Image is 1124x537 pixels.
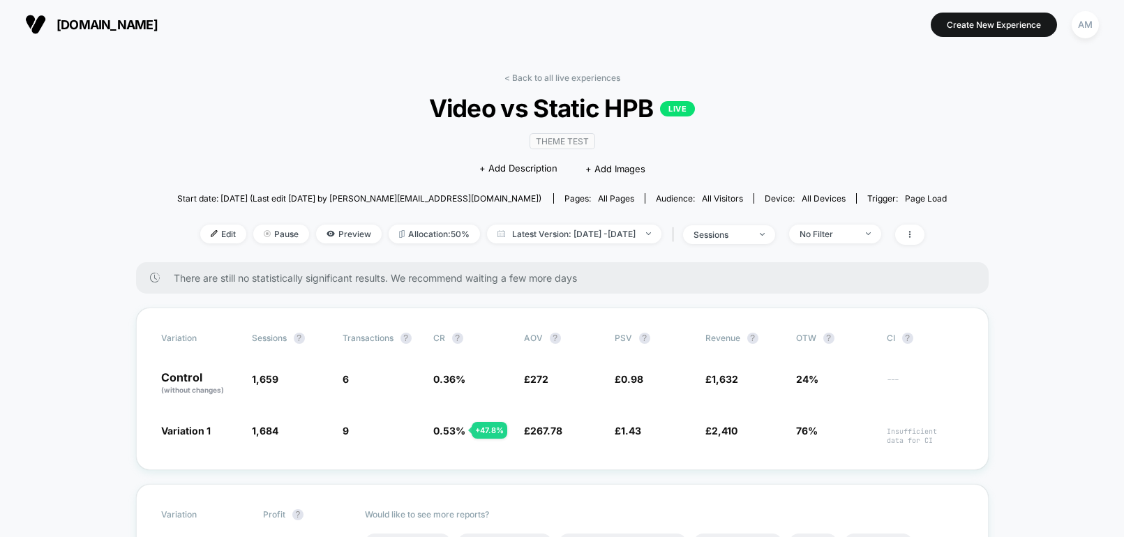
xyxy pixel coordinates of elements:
div: AM [1072,11,1099,38]
span: | [668,225,683,245]
span: Variation [161,509,238,520]
p: LIVE [660,101,695,116]
img: end [760,233,765,236]
span: 76% [796,425,818,437]
p: Control [161,372,238,395]
span: Transactions [343,333,394,343]
span: Revenue [705,333,740,343]
span: OTW [796,333,873,344]
span: £ [524,425,562,437]
span: --- [887,375,964,395]
button: ? [550,333,561,344]
img: end [264,230,271,237]
span: £ [705,373,738,385]
button: ? [452,333,463,344]
span: £ [705,425,737,437]
div: Pages: [564,193,634,204]
button: Create New Experience [931,13,1057,37]
div: No Filter [800,229,855,239]
span: 0.36 % [433,373,465,385]
img: end [646,232,651,235]
button: ? [400,333,412,344]
span: + Add Description [479,162,557,176]
img: rebalance [399,230,405,238]
img: edit [211,230,218,237]
button: ? [902,333,913,344]
span: All Visitors [702,193,743,204]
button: ? [292,509,304,520]
span: 267.78 [530,425,562,437]
span: Start date: [DATE] (Last edit [DATE] by [PERSON_NAME][EMAIL_ADDRESS][DOMAIN_NAME]) [177,193,541,204]
span: Profit [263,509,285,520]
span: Pause [253,225,309,243]
span: 272 [530,373,548,385]
span: Device: [754,193,856,204]
span: CR [433,333,445,343]
span: CI [887,333,964,344]
img: end [866,232,871,235]
span: 0.53 % [433,425,465,437]
span: 24% [796,373,818,385]
span: Allocation: 50% [389,225,480,243]
span: 1.43 [621,425,641,437]
span: PSV [615,333,632,343]
span: Video vs Static HPB [216,93,908,123]
span: 1,684 [252,425,278,437]
div: + 47.8 % [472,422,507,439]
span: Variation [161,333,238,344]
div: Trigger: [867,193,947,204]
button: ? [294,333,305,344]
button: ? [747,333,758,344]
span: 1,632 [712,373,738,385]
p: Would like to see more reports? [365,509,964,520]
span: 1,659 [252,373,278,385]
span: + Add Images [585,163,645,174]
span: Preview [316,225,382,243]
span: 6 [343,373,349,385]
span: all pages [598,193,634,204]
span: Variation 1 [161,425,211,437]
span: all devices [802,193,846,204]
span: Theme Test [530,133,595,149]
button: ? [639,333,650,344]
span: AOV [524,333,543,343]
span: £ [524,373,548,385]
button: [DOMAIN_NAME] [21,13,162,36]
span: £ [615,425,641,437]
img: calendar [497,230,505,237]
span: Insufficient data for CI [887,427,964,445]
img: Visually logo [25,14,46,35]
span: (without changes) [161,386,224,394]
button: AM [1067,10,1103,39]
span: £ [615,373,643,385]
span: Sessions [252,333,287,343]
span: There are still no statistically significant results. We recommend waiting a few more days [174,272,961,284]
div: sessions [694,229,749,240]
span: 2,410 [712,425,737,437]
span: Edit [200,225,246,243]
a: < Back to all live experiences [504,73,620,83]
span: Page Load [905,193,947,204]
span: [DOMAIN_NAME] [57,17,158,32]
div: Audience: [656,193,743,204]
button: ? [823,333,834,344]
span: 9 [343,425,349,437]
span: Latest Version: [DATE] - [DATE] [487,225,661,243]
span: 0.98 [621,373,643,385]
